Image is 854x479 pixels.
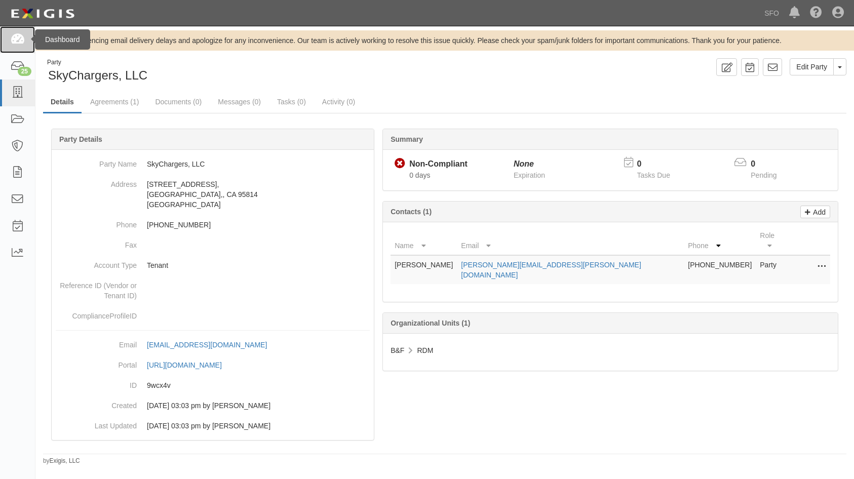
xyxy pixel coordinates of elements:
dt: Email [56,335,137,350]
th: Email [457,226,684,255]
p: Add [810,206,826,218]
dt: Account Type [56,255,137,270]
dd: 9wcx4v [56,375,370,395]
b: Contacts (1) [391,208,432,216]
div: SkyChargers, LLC [43,58,437,84]
span: SkyChargers, LLC [48,68,147,82]
a: SFO [759,3,784,23]
dt: ID [56,375,137,390]
div: 25 [18,67,31,76]
a: Details [43,92,82,113]
td: [PERSON_NAME] [391,255,457,284]
p: 0 [751,158,789,170]
a: Agreements (1) [83,92,146,112]
p: Tenant [147,260,370,270]
img: logo-5460c22ac91f19d4615b14bd174203de0afe785f0fc80cf4dbbc73dc1793850b.png [8,5,77,23]
dd: [STREET_ADDRESS], [GEOGRAPHIC_DATA],, CA 95814 [GEOGRAPHIC_DATA] [56,174,370,215]
b: Summary [391,135,423,143]
th: Role [756,226,790,255]
b: Party Details [59,135,102,143]
small: by [43,457,80,465]
b: Organizational Units (1) [391,319,470,327]
dt: Reference ID (Vendor or Tenant ID) [56,275,137,301]
div: Non-Compliant [409,158,468,170]
a: [EMAIL_ADDRESS][DOMAIN_NAME] [147,341,278,349]
dt: Portal [56,355,137,370]
dd: 08/13/2025 03:03 pm by Sarah [56,395,370,416]
span: Since 08/13/2025 [409,171,430,179]
dt: Party Name [56,154,137,169]
dt: Address [56,174,137,189]
th: Phone [684,226,756,255]
a: Edit Party [790,58,834,75]
th: Name [391,226,457,255]
span: B&F [391,346,404,354]
a: Documents (0) [147,92,209,112]
a: [URL][DOMAIN_NAME] [147,361,233,369]
a: Tasks (0) [269,92,314,112]
p: 0 [637,158,683,170]
div: [EMAIL_ADDRESS][DOMAIN_NAME] [147,340,267,350]
a: Exigis, LLC [50,457,80,464]
td: Party [756,255,790,284]
i: None [514,159,534,168]
a: Messages (0) [210,92,268,112]
dt: Phone [56,215,137,230]
span: Expiration [514,171,545,179]
div: Dashboard [35,29,90,50]
i: Non-Compliant [395,158,405,169]
span: Pending [751,171,777,179]
dt: ComplianceProfileID [56,306,137,321]
a: Add [800,206,830,218]
div: Party [47,58,147,67]
dd: 08/13/2025 03:03 pm by Sarah [56,416,370,436]
dd: [PHONE_NUMBER] [56,215,370,235]
a: [PERSON_NAME][EMAIL_ADDRESS][PERSON_NAME][DOMAIN_NAME] [461,261,641,279]
td: [PHONE_NUMBER] [684,255,756,284]
dt: Fax [56,235,137,250]
span: Tasks Due [637,171,670,179]
div: We are experiencing email delivery delays and apologize for any inconvenience. Our team is active... [35,35,854,46]
i: Help Center - Complianz [810,7,822,19]
dd: SkyChargers, LLC [56,154,370,174]
dt: Last Updated [56,416,137,431]
a: Activity (0) [315,92,363,112]
span: RDM [417,346,433,354]
dt: Created [56,395,137,411]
